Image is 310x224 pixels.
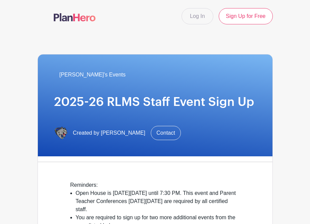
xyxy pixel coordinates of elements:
[182,8,213,24] a: Log In
[76,189,240,214] li: Open House is [DATE][DATE] until 7:30 PM. This event and Parent Teacher Conferences [DATE][DATE] ...
[59,71,126,79] span: [PERSON_NAME]'s Events
[54,13,96,21] img: logo-507f7623f17ff9eddc593b1ce0a138ce2505c220e1c5a4e2b4648c50719b7d32.svg
[73,129,145,137] span: Created by [PERSON_NAME]
[219,8,272,24] a: Sign Up for Free
[54,95,256,110] h1: 2025-26 RLMS Staff Event Sign Up
[54,126,68,140] img: IMG_6734.PNG
[151,126,181,140] a: Contact
[70,181,240,189] div: Reminders:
